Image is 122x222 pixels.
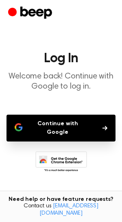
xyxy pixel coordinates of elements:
a: Beep [8,5,54,21]
a: [EMAIL_ADDRESS][DOMAIN_NAME] [39,203,98,216]
p: Welcome back! Continue with Google to log in. [7,72,115,92]
span: Contact us [5,203,117,217]
h1: Log In [7,52,115,65]
button: Continue with Google [7,115,115,141]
